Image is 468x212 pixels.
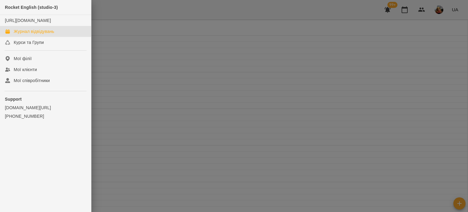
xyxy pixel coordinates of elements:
[14,28,54,34] div: Журнал відвідувань
[5,5,58,10] span: Rocket English (studio-3)
[5,18,51,23] a: [URL][DOMAIN_NAME]
[14,39,44,45] div: Курси та Групи
[5,113,86,119] a: [PHONE_NUMBER]
[5,105,86,111] a: [DOMAIN_NAME][URL]
[14,56,32,62] div: Мої філії
[14,66,37,73] div: Мої клієнти
[14,77,50,84] div: Мої співробітники
[5,96,86,102] p: Support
